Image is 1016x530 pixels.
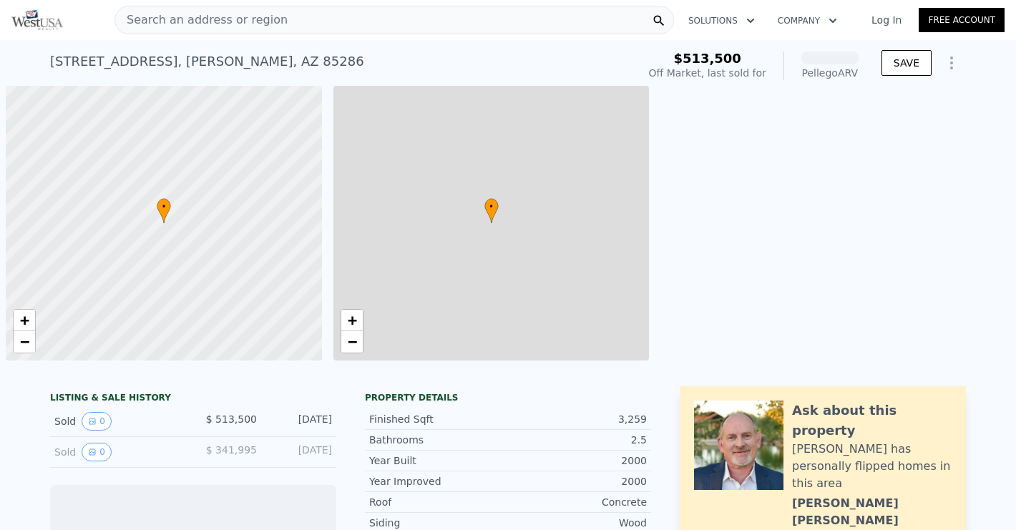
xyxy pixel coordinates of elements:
button: View historical data [82,412,112,431]
a: Zoom out [14,331,35,353]
button: View historical data [82,443,112,461]
div: [DATE] [268,443,332,461]
div: Year Improved [369,474,508,489]
span: − [20,333,29,350]
div: Roof [369,495,508,509]
div: Year Built [369,453,508,468]
div: 2000 [508,474,647,489]
span: + [20,311,29,329]
div: Pellego ARV [801,66,859,80]
span: + [347,311,356,329]
div: Sold [54,443,182,461]
div: [STREET_ADDRESS] , [PERSON_NAME] , AZ 85286 [50,51,364,72]
div: Off Market, last sold for [649,66,766,80]
div: • [157,198,171,223]
div: 3,259 [508,412,647,426]
a: Zoom out [341,331,363,353]
img: Pellego [11,10,63,30]
div: Bathrooms [369,433,508,447]
span: $513,500 [673,51,741,66]
a: Free Account [919,8,1005,32]
button: Show Options [937,49,966,77]
button: SAVE [881,50,932,76]
div: LISTING & SALE HISTORY [50,392,336,406]
div: [PERSON_NAME] has personally flipped homes in this area [792,441,952,492]
span: $ 341,995 [206,444,257,456]
div: 2000 [508,453,647,468]
button: Company [766,8,849,34]
div: Siding [369,516,508,530]
div: Wood [508,516,647,530]
span: $ 513,500 [206,413,257,425]
div: 2.5 [508,433,647,447]
div: • [484,198,499,223]
div: Property details [365,392,651,403]
div: Sold [54,412,182,431]
a: Zoom in [14,310,35,331]
span: • [157,200,171,213]
a: Zoom in [341,310,363,331]
div: [DATE] [268,412,332,431]
span: − [347,333,356,350]
div: Concrete [508,495,647,509]
div: Ask about this property [792,401,952,441]
div: [PERSON_NAME] [PERSON_NAME] [792,495,952,529]
span: • [484,200,499,213]
div: Finished Sqft [369,412,508,426]
button: Solutions [677,8,766,34]
a: Log In [854,13,919,27]
span: Search an address or region [115,11,288,29]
